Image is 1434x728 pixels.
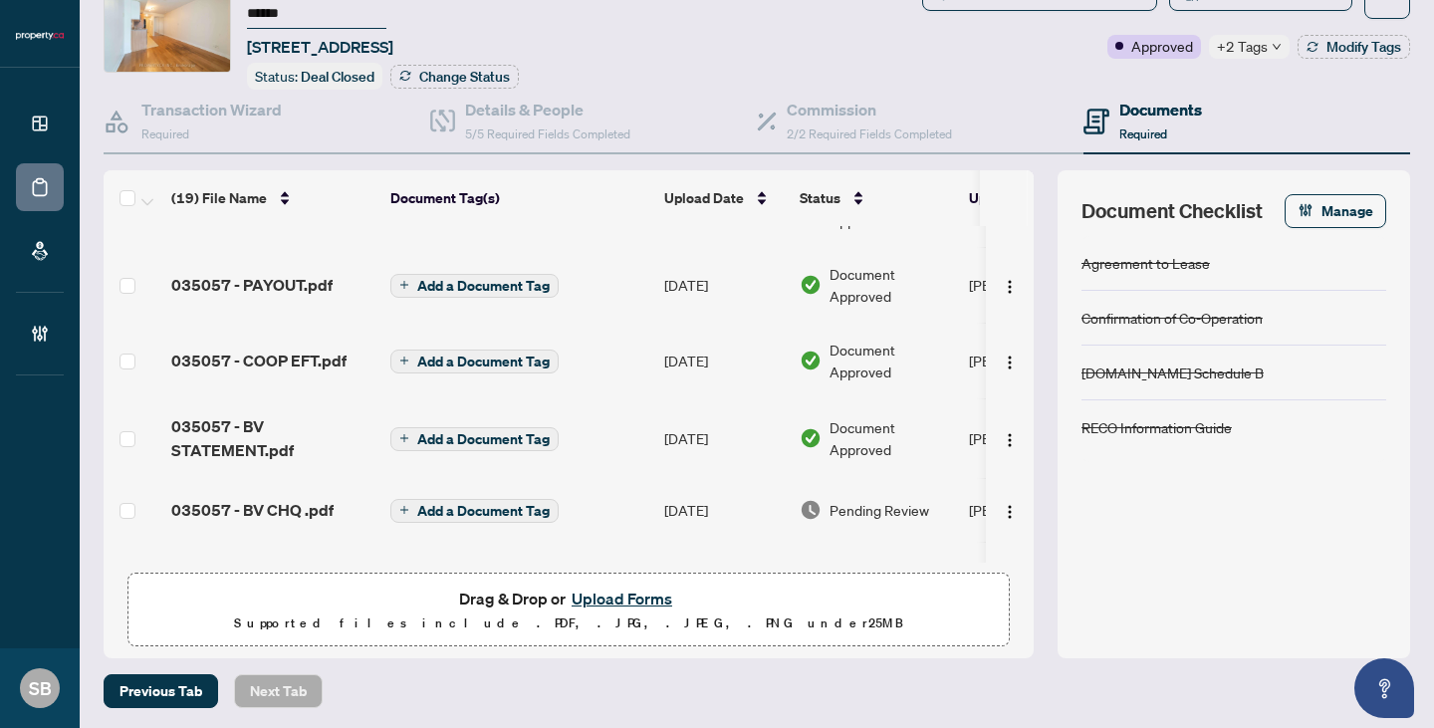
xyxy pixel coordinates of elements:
[830,416,953,460] span: Document Approved
[382,170,656,226] th: Document Tag(s)
[1321,195,1373,227] span: Manage
[171,414,374,462] span: 035057 - BV STATEMENT.pdf
[961,478,1110,542] td: [PERSON_NAME]
[29,674,52,702] span: SB
[128,574,1009,647] span: Drag & Drop orUpload FormsSupported files include .PDF, .JPG, .JPEG, .PNG under25MB
[1217,35,1268,58] span: +2 Tags
[961,398,1110,478] td: [PERSON_NAME]
[171,558,374,606] span: 035057 - closing confirmation.png
[1081,197,1263,225] span: Document Checklist
[141,98,282,121] h4: Transaction Wizard
[1119,98,1202,121] h4: Documents
[171,498,334,522] span: 035057 - BV CHQ .pdf
[1326,40,1401,54] span: Modify Tags
[800,187,840,209] span: Status
[390,65,519,89] button: Change Status
[994,422,1026,454] button: Logo
[417,432,550,446] span: Add a Document Tag
[800,427,822,449] img: Document Status
[830,339,953,382] span: Document Approved
[465,126,630,141] span: 5/5 Required Fields Completed
[800,274,822,296] img: Document Status
[1002,355,1018,370] img: Logo
[830,263,953,307] span: Document Approved
[399,280,409,290] span: plus
[656,542,792,621] td: Sep/19/2025
[247,63,382,90] div: Status:
[1119,126,1167,141] span: Required
[390,272,559,298] button: Add a Document Tag
[465,98,630,121] h4: Details & People
[1081,307,1263,329] div: Confirmation of Co-Operation
[390,497,559,523] button: Add a Document Tag
[171,349,347,372] span: 035057 - COOP EFT.pdf
[1354,658,1414,718] button: Open asap
[104,674,218,708] button: Previous Tab
[1002,432,1018,448] img: Logo
[787,98,952,121] h4: Commission
[1081,252,1210,274] div: Agreement to Lease
[1298,35,1410,59] button: Modify Tags
[656,478,792,542] td: [DATE]
[163,170,382,226] th: (19) File Name
[171,187,267,209] span: (19) File Name
[656,170,792,226] th: Upload Date
[301,68,374,86] span: Deal Closed
[140,611,997,635] p: Supported files include .PDF, .JPG, .JPEG, .PNG under 25 MB
[830,560,953,604] span: Document Approved
[664,187,744,209] span: Upload Date
[1081,416,1232,438] div: RECO Information Guide
[459,586,678,611] span: Drag & Drop or
[1272,42,1282,52] span: down
[787,126,952,141] span: 2/2 Required Fields Completed
[830,499,929,521] span: Pending Review
[119,675,202,707] span: Previous Tab
[800,499,822,521] img: Document Status
[247,35,393,59] span: [STREET_ADDRESS]
[656,398,792,478] td: [DATE]
[1081,362,1264,383] div: [DOMAIN_NAME] Schedule B
[399,505,409,515] span: plus
[961,170,1110,226] th: Uploaded By
[419,70,510,84] span: Change Status
[792,170,961,226] th: Status
[417,504,550,518] span: Add a Document Tag
[16,30,64,42] img: logo
[994,345,1026,376] button: Logo
[390,274,559,298] button: Add a Document Tag
[961,323,1110,398] td: [PERSON_NAME]
[390,499,559,523] button: Add a Document Tag
[961,542,1110,621] td: [PERSON_NAME]
[656,247,792,323] td: [DATE]
[1285,194,1386,228] button: Manage
[417,279,550,293] span: Add a Document Tag
[390,427,559,451] button: Add a Document Tag
[994,269,1026,301] button: Logo
[656,323,792,398] td: [DATE]
[171,273,333,297] span: 035057 - PAYOUT.pdf
[399,356,409,365] span: plus
[1002,279,1018,295] img: Logo
[234,674,323,708] button: Next Tab
[566,586,678,611] button: Upload Forms
[800,350,822,371] img: Document Status
[390,348,559,373] button: Add a Document Tag
[141,126,189,141] span: Required
[399,433,409,443] span: plus
[1002,504,1018,520] img: Logo
[994,494,1026,526] button: Logo
[417,355,550,368] span: Add a Document Tag
[390,350,559,373] button: Add a Document Tag
[390,425,559,451] button: Add a Document Tag
[1131,35,1193,57] span: Approved
[961,247,1110,323] td: [PERSON_NAME]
